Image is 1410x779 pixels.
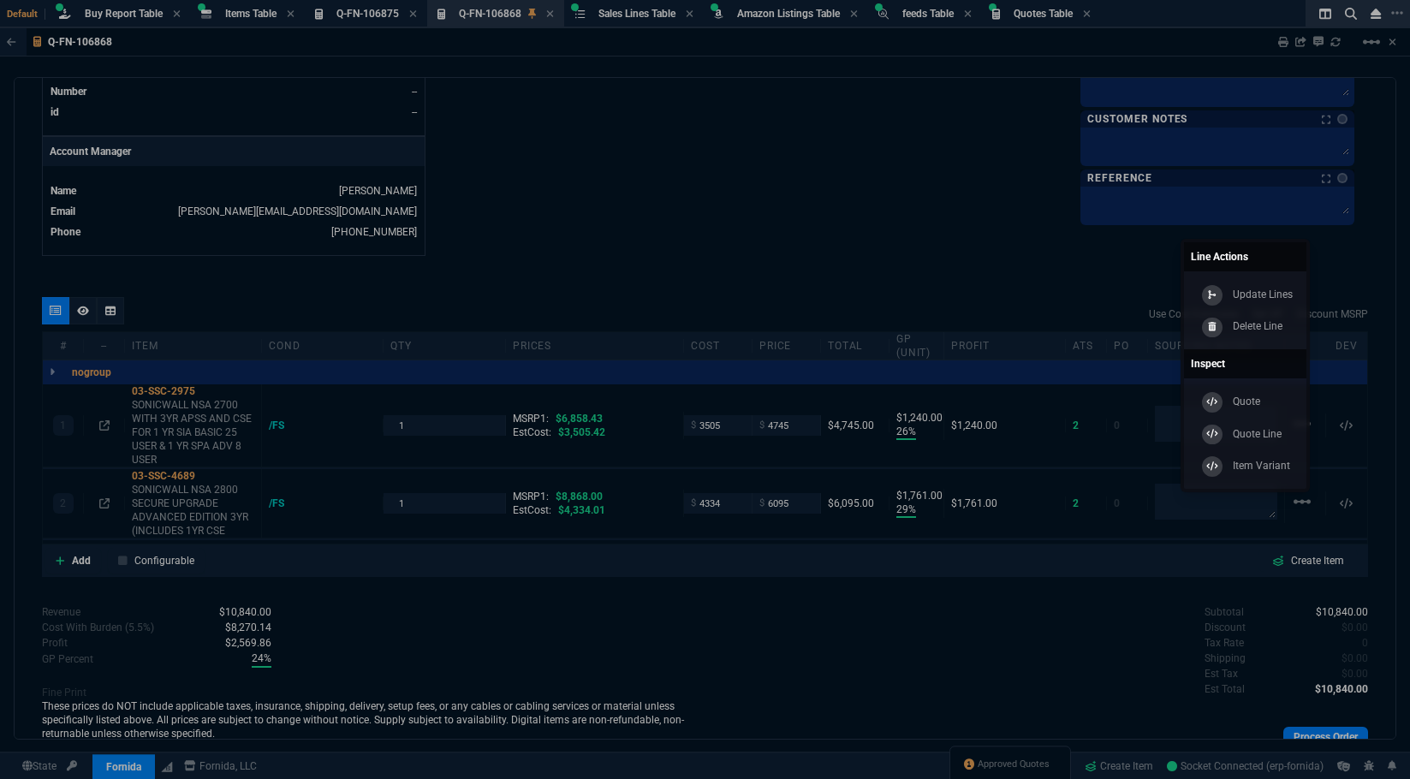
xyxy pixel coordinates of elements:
[1184,349,1306,378] a: Inspect
[1233,394,1260,409] p: Quote
[1233,458,1290,473] p: Item Variant
[1184,242,1306,271] a: Line Actions
[1233,318,1282,334] p: Delete Line
[1233,426,1282,442] p: Quote Line
[1233,287,1293,302] p: Update Lines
